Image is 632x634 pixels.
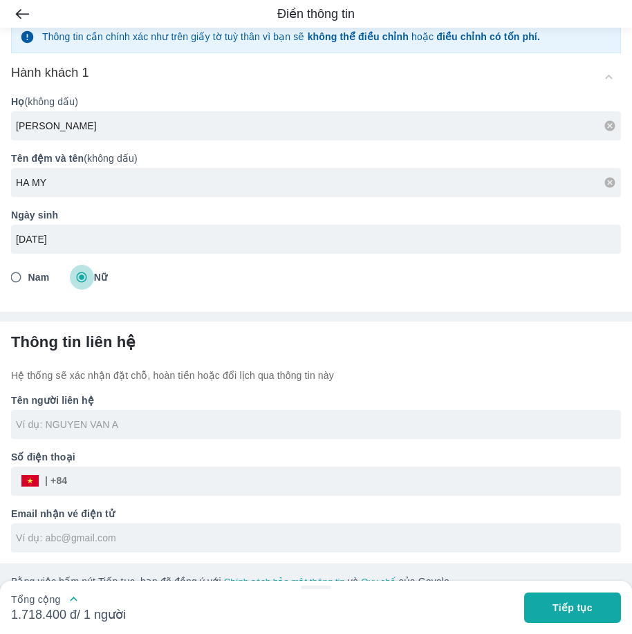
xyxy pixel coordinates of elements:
[11,451,75,463] b: Số điện thoại
[11,369,621,382] p: Hệ thống sẽ xác nhận đặt chỗ, hoàn tiền hoặc đổi lịch qua thông tin này
[28,270,50,284] span: Nam
[11,96,24,107] b: Họ
[436,31,540,42] strong: điều chỉnh có tốn phí.
[94,270,107,284] span: Nữ
[11,208,621,222] p: Ngày sinh
[11,95,621,109] p: (không dấu)
[11,575,621,588] p: Bằng việc bấm nút Tiếp tục, bạn đã đồng ý với và của Goyolo.
[16,176,621,189] input: Ví dụ: VAN A
[11,593,61,606] span: Tổng cộng
[42,30,540,44] p: Thông tin cần chính xác như trên giấy tờ tuỳ thân vì bạn sẽ hoặc
[11,508,115,519] b: Email nhận vé điện tử
[16,232,607,246] input: Ví dụ: 31/12/1990
[11,153,84,164] b: Tên đệm và tên
[11,395,94,406] b: Tên người liên hệ
[361,577,396,587] button: Quy chế
[16,119,621,133] input: Ví dụ: NGUYEN
[16,417,621,431] input: Ví dụ: NGUYEN VAN A
[11,333,621,352] h6: Thông tin liên hệ
[16,530,621,544] input: Ví dụ: abc@gmail.com
[224,577,345,587] button: Chính sách bảo mật thông tin
[277,6,355,22] span: Điền thông tin
[15,9,28,19] img: arrow-left
[308,31,409,42] strong: không thể điều chỉnh
[11,151,621,165] p: (không dấu)
[11,592,126,606] button: Tổng cộng
[11,64,89,81] h6: Hành khách 1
